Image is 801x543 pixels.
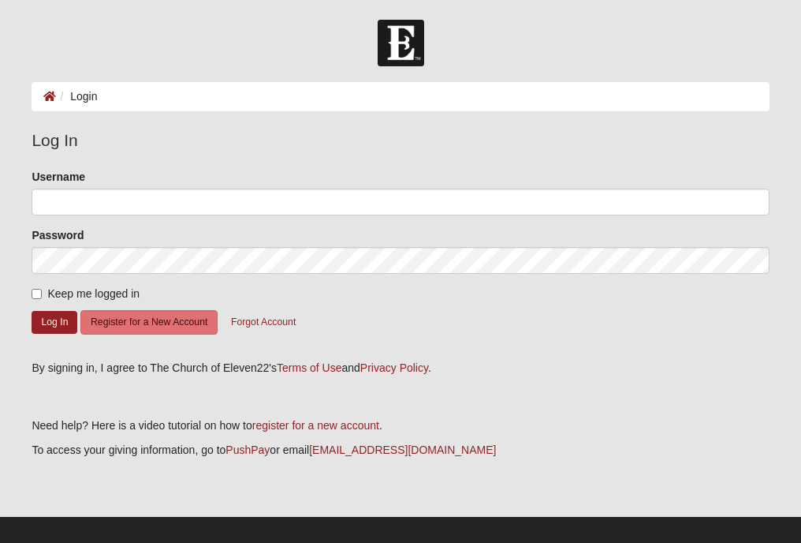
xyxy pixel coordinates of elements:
button: Log In [32,311,77,334]
img: Church of Eleven22 Logo [378,20,424,66]
a: register for a new account [252,419,379,432]
legend: Log In [32,128,769,153]
div: By signing in, I agree to The Church of Eleven22's and . [32,360,769,376]
a: Terms of Use [277,361,341,374]
span: Keep me logged in [47,287,140,300]
label: Password [32,227,84,243]
p: To access your giving information, go to or email [32,442,769,459]
a: Privacy Policy [360,361,428,374]
input: Keep me logged in [32,289,42,299]
button: Register for a New Account [80,310,218,335]
a: [EMAIL_ADDRESS][DOMAIN_NAME] [309,444,496,456]
label: Username [32,169,85,185]
button: Forgot Account [221,310,306,335]
p: Need help? Here is a video tutorial on how to . [32,418,769,434]
li: Login [56,88,97,105]
a: PushPay [225,444,270,456]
